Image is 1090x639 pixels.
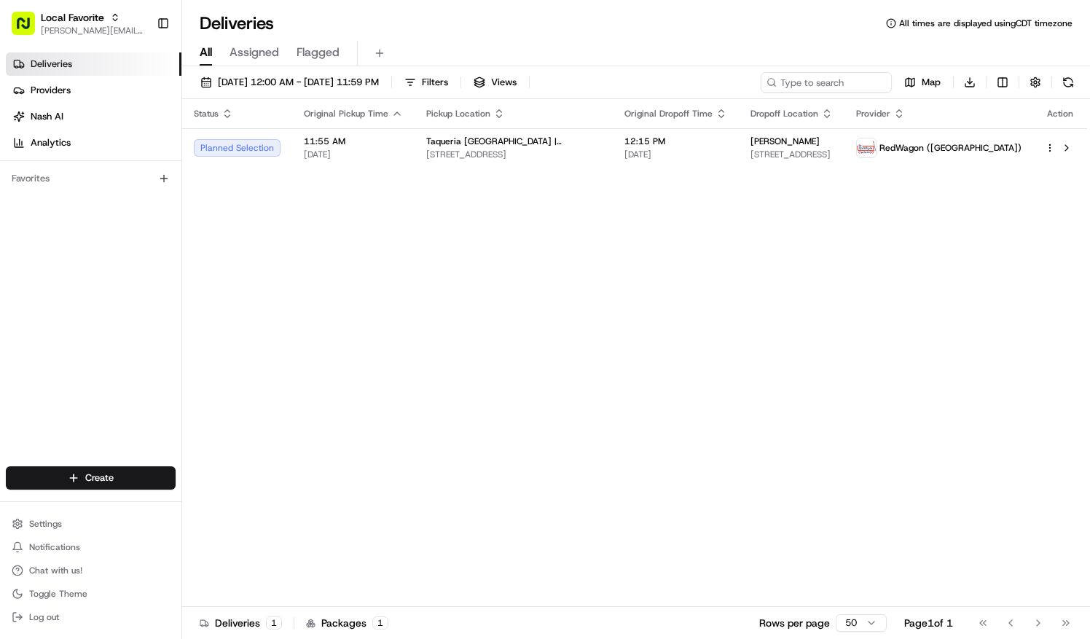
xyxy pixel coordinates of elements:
[398,72,455,93] button: Filters
[6,52,181,76] a: Deliveries
[750,108,818,119] span: Dropoff Location
[904,616,953,630] div: Page 1 of 1
[200,44,212,61] span: All
[200,12,274,35] h1: Deliveries
[624,149,727,160] span: [DATE]
[750,149,833,160] span: [STREET_ADDRESS]
[31,136,71,149] span: Analytics
[879,142,1022,154] span: RedWagon ([GEOGRAPHIC_DATA])
[41,10,104,25] button: Local Favorite
[306,616,388,630] div: Packages
[426,136,601,147] span: Taqueria [GEOGRAPHIC_DATA] | [GEOGRAPHIC_DATA]
[491,76,517,89] span: Views
[759,616,830,630] p: Rows per page
[6,131,181,154] a: Analytics
[426,108,490,119] span: Pickup Location
[898,72,947,93] button: Map
[899,17,1073,29] span: All times are displayed using CDT timezone
[922,76,941,89] span: Map
[6,79,181,102] a: Providers
[6,537,176,557] button: Notifications
[1058,72,1078,93] button: Refresh
[218,76,379,89] span: [DATE] 12:00 AM - [DATE] 11:59 PM
[467,72,523,93] button: Views
[6,560,176,581] button: Chat with us!
[29,565,82,576] span: Chat with us!
[194,72,385,93] button: [DATE] 12:00 AM - [DATE] 11:59 PM
[1045,108,1075,119] div: Action
[372,616,388,630] div: 1
[624,108,713,119] span: Original Dropoff Time
[266,616,282,630] div: 1
[6,167,176,190] div: Favorites
[194,108,219,119] span: Status
[29,588,87,600] span: Toggle Theme
[750,136,820,147] span: [PERSON_NAME]
[29,611,59,623] span: Log out
[304,136,403,147] span: 11:55 AM
[31,84,71,97] span: Providers
[6,584,176,604] button: Toggle Theme
[29,518,62,530] span: Settings
[41,25,145,36] button: [PERSON_NAME][EMAIL_ADDRESS][PERSON_NAME][DOMAIN_NAME]
[857,138,876,157] img: time_to_eat_nevada_logo
[297,44,340,61] span: Flagged
[856,108,890,119] span: Provider
[29,541,80,553] span: Notifications
[6,514,176,534] button: Settings
[304,108,388,119] span: Original Pickup Time
[230,44,279,61] span: Assigned
[6,466,176,490] button: Create
[422,76,448,89] span: Filters
[761,72,892,93] input: Type to search
[304,149,403,160] span: [DATE]
[426,149,601,160] span: [STREET_ADDRESS]
[85,471,114,485] span: Create
[200,616,282,630] div: Deliveries
[6,6,151,41] button: Local Favorite[PERSON_NAME][EMAIL_ADDRESS][PERSON_NAME][DOMAIN_NAME]
[6,105,181,128] a: Nash AI
[31,58,72,71] span: Deliveries
[624,136,727,147] span: 12:15 PM
[6,607,176,627] button: Log out
[31,110,63,123] span: Nash AI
